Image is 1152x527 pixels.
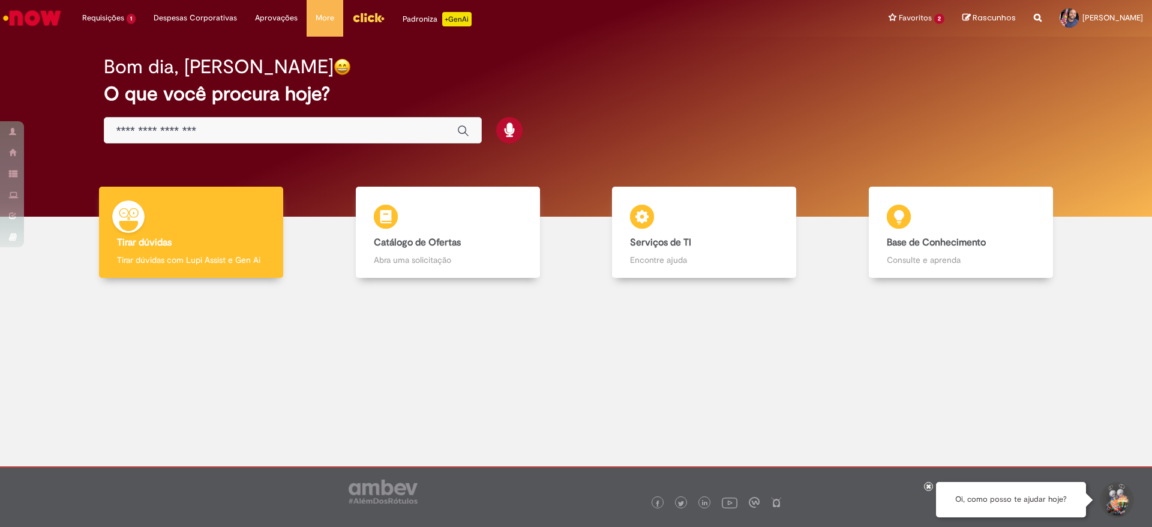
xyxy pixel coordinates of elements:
[655,501,661,507] img: logo_footer_facebook.png
[702,500,708,507] img: logo_footer_linkedin.png
[349,480,418,504] img: logo_footer_ambev_rotulo_gray.png
[154,12,237,24] span: Despesas Corporativas
[630,236,691,248] b: Serviços de TI
[962,13,1016,24] a: Rascunhos
[374,236,461,248] b: Catálogo de Ofertas
[1082,13,1143,23] span: [PERSON_NAME]
[887,254,1035,266] p: Consulte e aprenda
[316,12,334,24] span: More
[934,14,944,24] span: 2
[899,12,932,24] span: Favoritos
[403,12,472,26] div: Padroniza
[749,497,760,508] img: logo_footer_workplace.png
[630,254,778,266] p: Encontre ajuda
[722,495,737,510] img: logo_footer_youtube.png
[936,482,1086,517] div: Oi, como posso te ajudar hoje?
[678,501,684,507] img: logo_footer_twitter.png
[320,187,577,279] a: Catálogo de Ofertas Abra uma solicitação
[973,12,1016,23] span: Rascunhos
[117,236,172,248] b: Tirar dúvidas
[576,187,833,279] a: Serviços de TI Encontre ajuda
[1098,482,1134,518] button: Iniciar Conversa de Suporte
[442,12,472,26] p: +GenAi
[63,187,320,279] a: Tirar dúvidas Tirar dúvidas com Lupi Assist e Gen Ai
[887,236,986,248] b: Base de Conhecimento
[117,254,265,266] p: Tirar dúvidas com Lupi Assist e Gen Ai
[127,14,136,24] span: 1
[104,83,1049,104] h2: O que você procura hoje?
[771,497,782,508] img: logo_footer_naosei.png
[1,6,63,30] img: ServiceNow
[82,12,124,24] span: Requisições
[374,254,522,266] p: Abra uma solicitação
[104,56,334,77] h2: Bom dia, [PERSON_NAME]
[833,187,1090,279] a: Base de Conhecimento Consulte e aprenda
[255,12,298,24] span: Aprovações
[352,8,385,26] img: click_logo_yellow_360x200.png
[334,58,351,76] img: happy-face.png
